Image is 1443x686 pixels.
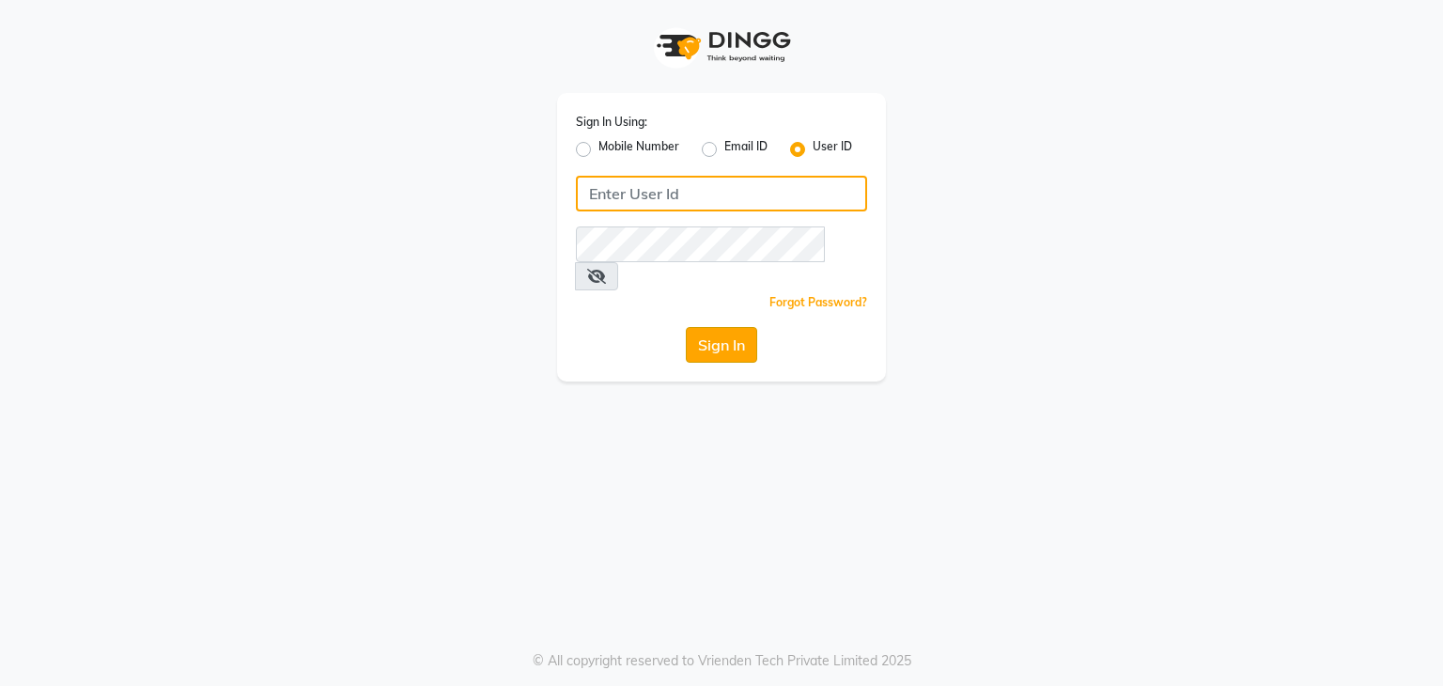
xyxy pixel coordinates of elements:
[686,327,757,363] button: Sign In
[813,138,852,161] label: User ID
[576,176,867,211] input: Username
[769,295,867,309] a: Forgot Password?
[646,19,797,74] img: logo1.svg
[598,138,679,161] label: Mobile Number
[576,226,825,262] input: Username
[576,114,647,131] label: Sign In Using:
[724,138,768,161] label: Email ID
